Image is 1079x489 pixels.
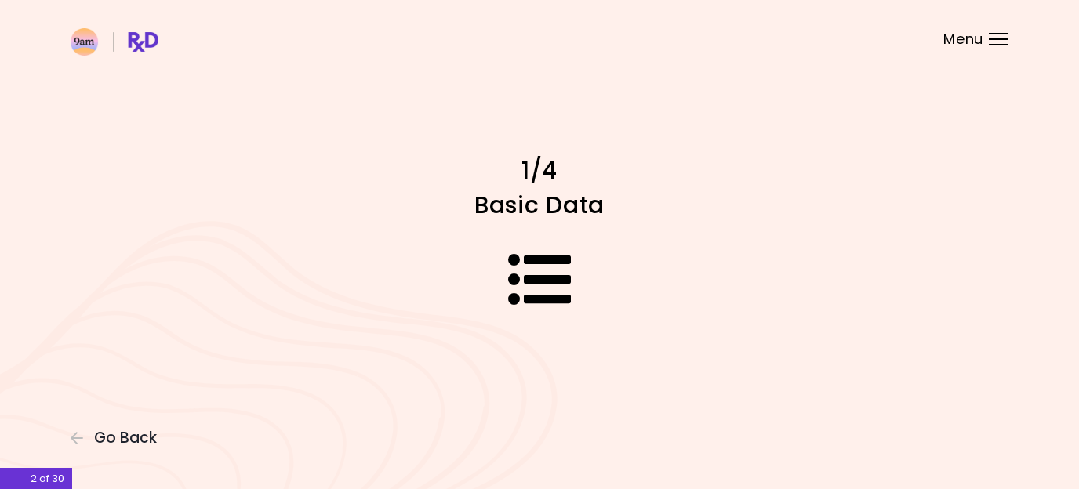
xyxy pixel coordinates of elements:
[71,429,165,447] button: Go Back
[94,429,157,447] span: Go Back
[265,190,814,220] h1: Basic Data
[943,32,983,46] span: Menu
[265,155,814,186] h1: 1/4
[71,28,158,56] img: RxDiet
